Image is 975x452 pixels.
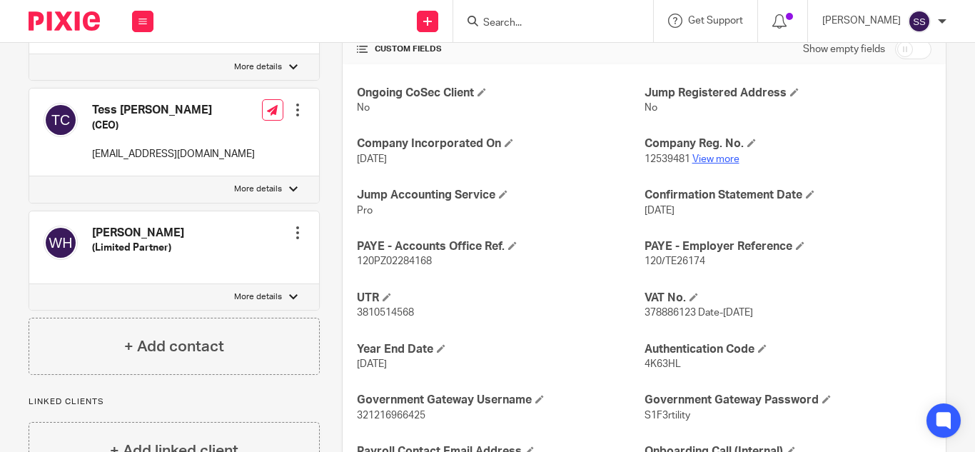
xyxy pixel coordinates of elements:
[645,103,657,113] span: No
[803,42,885,56] label: Show empty fields
[645,342,931,357] h4: Authentication Code
[822,14,901,28] p: [PERSON_NAME]
[908,10,931,33] img: svg%3E
[357,44,644,55] h4: CUSTOM FIELDS
[92,119,255,133] h5: (CEO)
[692,154,739,164] a: View more
[44,226,78,260] img: svg%3E
[357,239,644,254] h4: PAYE - Accounts Office Ref.
[482,17,610,30] input: Search
[645,359,681,369] span: 4K63HL
[645,206,675,216] span: [DATE]
[92,147,255,161] p: [EMAIL_ADDRESS][DOMAIN_NAME]
[357,256,432,266] span: 120PZ02284168
[44,103,78,137] img: svg%3E
[357,86,644,101] h4: Ongoing CoSec Client
[92,241,184,255] h5: (Limited Partner)
[234,184,282,195] p: More details
[234,291,282,303] p: More details
[357,291,644,306] h4: UTR
[357,154,387,164] span: [DATE]
[357,411,425,421] span: 321216966425
[29,11,100,31] img: Pixie
[357,393,644,408] h4: Government Gateway Username
[645,136,931,151] h4: Company Reg. No.
[357,136,644,151] h4: Company Incorporated On
[124,336,224,358] h4: + Add contact
[357,103,370,113] span: No
[645,256,705,266] span: 120/TE26174
[645,291,931,306] h4: VAT No.
[357,359,387,369] span: [DATE]
[645,154,690,164] span: 12539481
[357,342,644,357] h4: Year End Date
[29,396,320,408] p: Linked clients
[357,188,644,203] h4: Jump Accounting Service
[645,188,931,203] h4: Confirmation Statement Date
[234,61,282,73] p: More details
[645,411,690,421] span: S1F3rtility
[645,308,753,318] span: 378886123 Date-[DATE]
[92,226,184,241] h4: [PERSON_NAME]
[645,86,931,101] h4: Jump Registered Address
[645,393,931,408] h4: Government Gateway Password
[92,103,255,118] h4: Tess [PERSON_NAME]
[645,239,931,254] h4: PAYE - Employer Reference
[357,206,373,216] span: Pro
[688,16,743,26] span: Get Support
[357,308,414,318] span: 3810514568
